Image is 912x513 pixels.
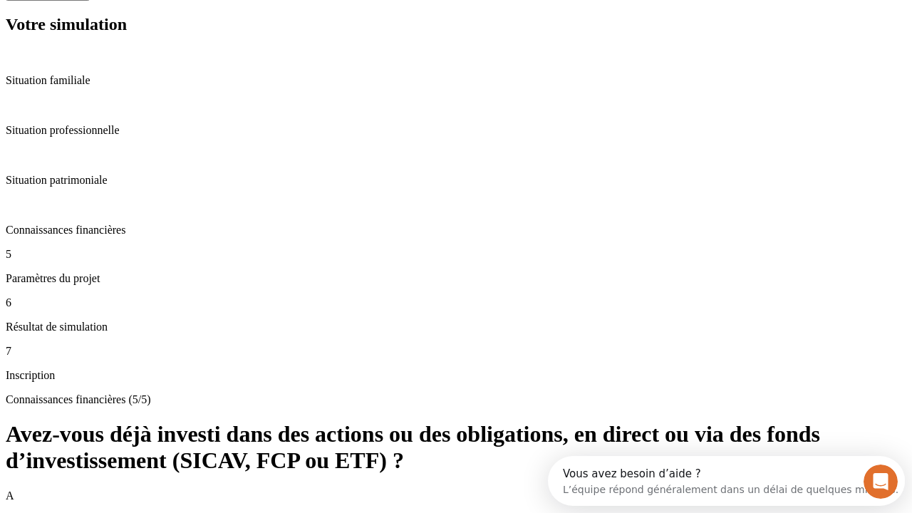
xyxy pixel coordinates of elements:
div: Ouvrir le Messenger Intercom [6,6,393,45]
iframe: Intercom live chat discovery launcher [548,456,905,506]
p: Connaissances financières (5/5) [6,393,906,406]
p: Connaissances financières [6,224,906,237]
p: Situation patrimoniale [6,174,906,187]
p: A [6,489,906,502]
p: Situation professionnelle [6,124,906,137]
p: 6 [6,296,906,309]
h1: Avez-vous déjà investi dans des actions ou des obligations, en direct ou via des fonds d’investis... [6,421,906,474]
iframe: Intercom live chat [864,465,898,499]
p: 7 [6,345,906,358]
p: Inscription [6,369,906,382]
p: Résultat de simulation [6,321,906,333]
div: L’équipe répond généralement dans un délai de quelques minutes. [15,24,351,38]
div: Vous avez besoin d’aide ? [15,12,351,24]
p: 5 [6,248,906,261]
h2: Votre simulation [6,15,906,34]
p: Paramètres du projet [6,272,906,285]
p: Situation familiale [6,74,906,87]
